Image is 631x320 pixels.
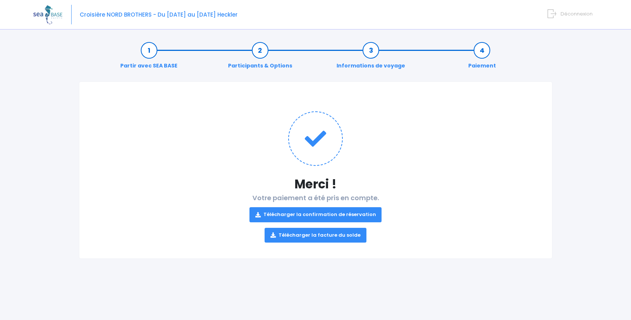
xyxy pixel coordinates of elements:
span: Croisière NORD BROTHERS - Du [DATE] au [DATE] Heckler [80,11,238,18]
a: Paiement [465,46,500,70]
a: Participants & Options [224,46,296,70]
a: Informations de voyage [333,46,409,70]
a: Télécharger la confirmation de réservation [249,207,382,222]
a: Télécharger la facture du solde [265,228,366,243]
span: Déconnexion [561,10,593,17]
h1: Merci ! [94,177,537,191]
a: Partir avec SEA BASE [117,46,181,70]
h2: Votre paiement a été pris en compte. [94,194,537,243]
